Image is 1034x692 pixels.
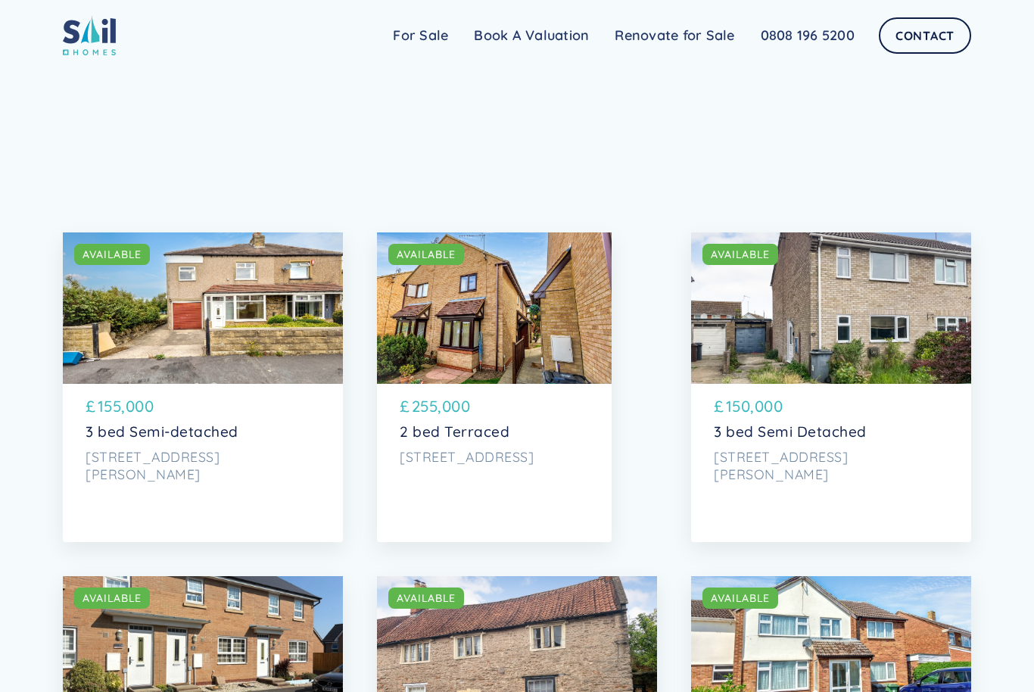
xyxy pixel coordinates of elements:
[377,232,612,543] a: AVAILABLE£255,0002 bed Terraced[STREET_ADDRESS]
[714,395,724,419] p: £
[86,395,96,419] p: £
[63,15,116,55] img: sail home logo colored
[461,20,602,51] a: Book A Valuation
[98,395,154,419] p: 155,000
[412,395,471,419] p: 255,000
[748,20,867,51] a: 0808 196 5200
[380,20,461,51] a: For Sale
[83,591,142,606] div: AVAILABLE
[711,591,770,606] div: AVAILABLE
[714,423,948,441] p: 3 bed Semi Detached
[726,395,783,419] p: 150,000
[714,448,948,483] p: [STREET_ADDRESS][PERSON_NAME]
[86,448,320,483] p: [STREET_ADDRESS][PERSON_NAME]
[400,395,410,419] p: £
[879,17,971,54] a: Contact
[400,423,589,441] p: 2 bed Terraced
[711,247,770,262] div: AVAILABLE
[63,232,343,543] a: AVAILABLE£155,0003 bed Semi-detached[STREET_ADDRESS][PERSON_NAME]
[691,232,971,543] a: AVAILABLE£150,0003 bed Semi Detached[STREET_ADDRESS][PERSON_NAME]
[602,20,747,51] a: Renovate for Sale
[400,448,589,466] p: [STREET_ADDRESS]
[397,591,456,606] div: AVAILABLE
[83,247,142,262] div: AVAILABLE
[86,423,320,441] p: 3 bed Semi-detached
[397,247,456,262] div: AVAILABLE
